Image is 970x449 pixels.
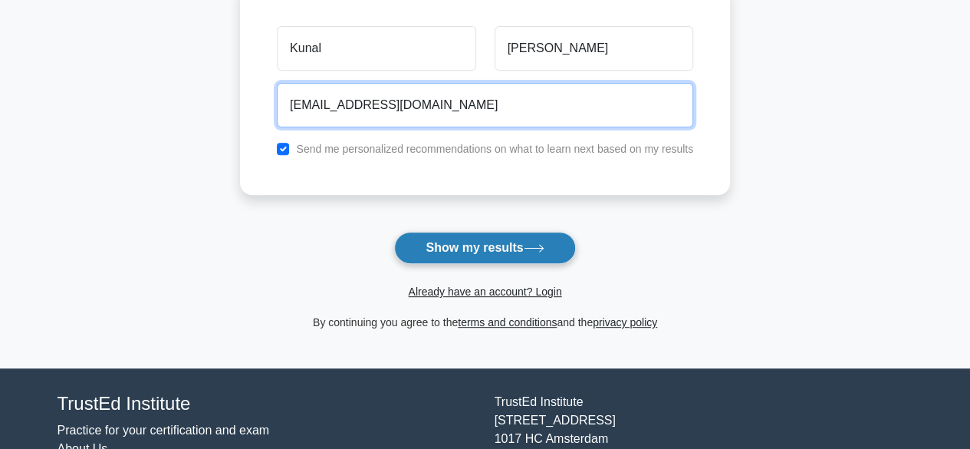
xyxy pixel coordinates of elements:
[277,83,693,127] input: Email
[408,286,561,298] a: Already have an account? Login
[458,316,557,328] a: terms and conditions
[58,393,476,415] h4: TrustEd Institute
[296,143,693,155] label: Send me personalized recommendations on what to learn next based on my results
[277,26,475,71] input: First name
[394,232,575,264] button: Show my results
[58,424,270,437] a: Practice for your certification and exam
[231,313,739,332] div: By continuing you agree to the and the
[593,316,657,328] a: privacy policy
[495,26,693,71] input: Last name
